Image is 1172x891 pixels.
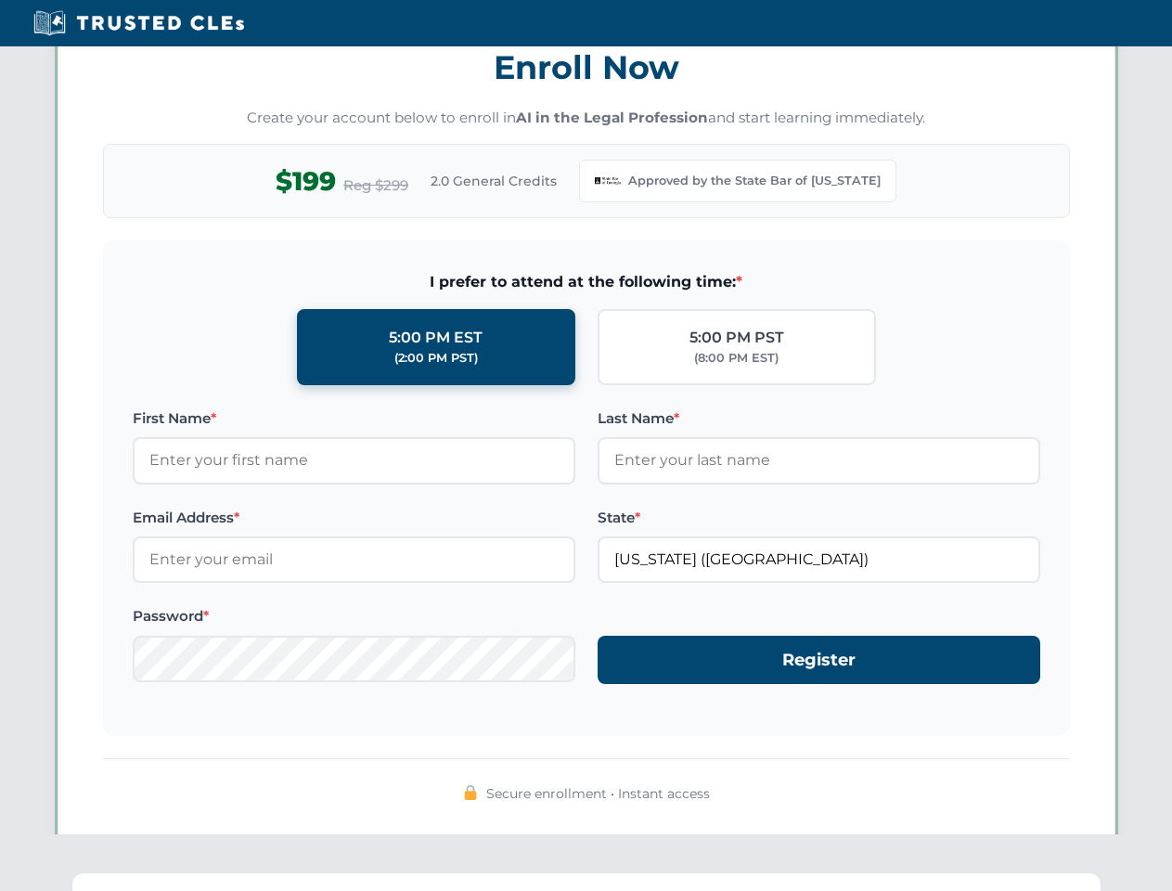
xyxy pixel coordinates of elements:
[103,38,1070,97] h3: Enroll Now
[628,172,881,190] span: Approved by the State Bar of [US_STATE]
[598,636,1040,685] button: Register
[133,536,575,583] input: Enter your email
[276,161,336,202] span: $199
[394,349,478,368] div: (2:00 PM PST)
[133,407,575,430] label: First Name
[133,507,575,529] label: Email Address
[689,326,784,350] div: 5:00 PM PST
[694,349,779,368] div: (8:00 PM EST)
[463,785,478,800] img: 🔒
[133,270,1040,294] span: I prefer to attend at the following time:
[389,326,483,350] div: 5:00 PM EST
[431,171,557,191] span: 2.0 General Credits
[598,437,1040,484] input: Enter your last name
[486,783,710,804] span: Secure enrollment • Instant access
[598,536,1040,583] input: Georgia (GA)
[598,507,1040,529] label: State
[343,174,408,197] span: Reg $299
[133,437,575,484] input: Enter your first name
[103,108,1070,129] p: Create your account below to enroll in and start learning immediately.
[595,168,621,194] img: Georgia Bar
[516,109,708,126] strong: AI in the Legal Profession
[133,605,575,627] label: Password
[28,9,250,37] img: Trusted CLEs
[598,407,1040,430] label: Last Name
